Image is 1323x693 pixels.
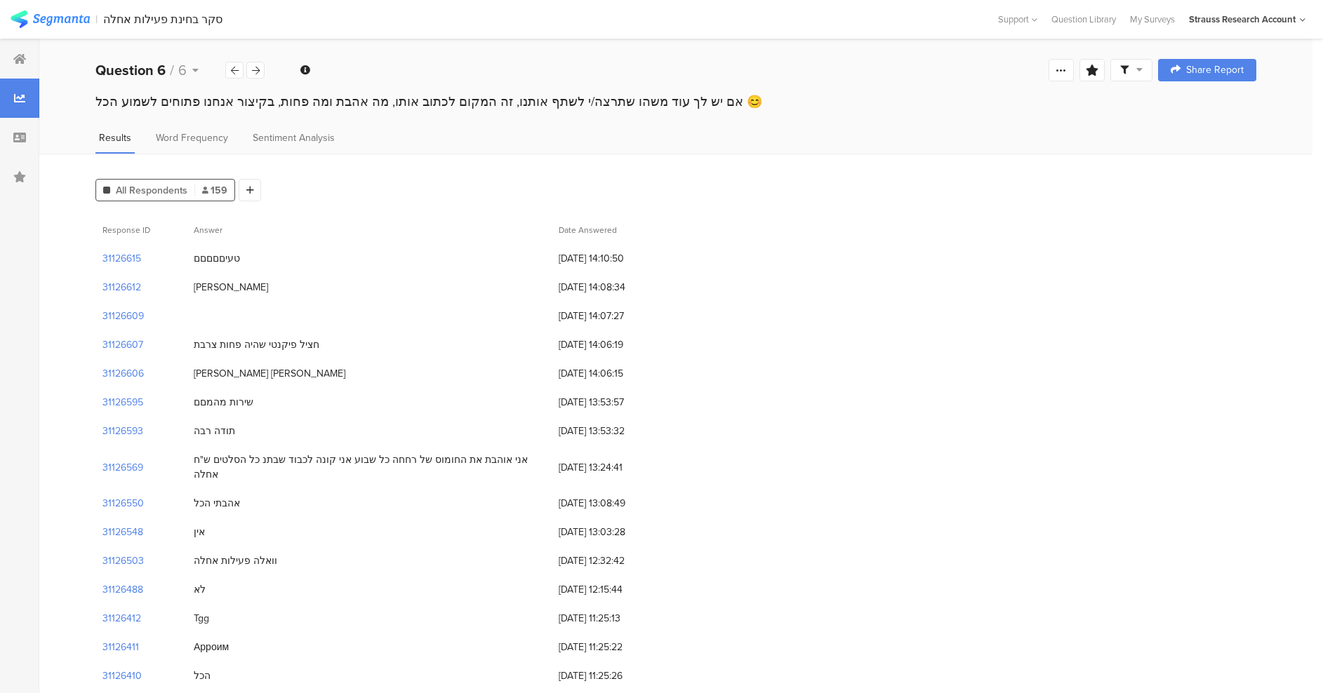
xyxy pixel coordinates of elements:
div: אהבתי הכל [194,496,240,511]
section: 31126548 [102,525,143,539]
section: 31126615 [102,251,141,266]
div: Support [998,8,1037,30]
div: Strauss Research Account [1189,13,1296,26]
span: Answer [194,224,222,236]
span: [DATE] 13:03:28 [559,525,671,539]
span: [DATE] 11:25:22 [559,640,671,654]
section: 31126412 [102,611,141,626]
span: 6 [178,60,187,81]
div: סקר בחינת פעילות אחלה [103,13,222,26]
span: [DATE] 14:08:34 [559,280,671,295]
div: טעיםםםםם [194,251,240,266]
section: 31126609 [102,309,144,323]
section: 31126411 [102,640,139,654]
span: Sentiment Analysis [253,130,335,145]
span: / [170,60,174,81]
span: [DATE] 12:15:44 [559,582,671,597]
span: [DATE] 14:06:19 [559,337,671,352]
section: 31126503 [102,553,144,568]
span: [DATE] 13:08:49 [559,496,671,511]
span: Date Answered [559,224,617,236]
section: 31126488 [102,582,143,597]
section: 31126607 [102,337,143,352]
span: [DATE] 11:25:13 [559,611,671,626]
span: [DATE] 13:53:32 [559,424,671,438]
span: [DATE] 13:24:41 [559,460,671,475]
div: חציל פיקנטי שהיה פחות צרבת [194,337,319,352]
img: segmanta logo [11,11,90,28]
section: 31126606 [102,366,144,381]
section: 31126569 [102,460,143,475]
span: [DATE] 14:06:15 [559,366,671,381]
span: Word Frequency [156,130,228,145]
a: My Surveys [1123,13,1182,26]
a: Question Library [1044,13,1123,26]
span: 159 [202,183,227,198]
span: Response ID [102,224,150,236]
span: Share Report [1186,65,1244,75]
b: Question 6 [95,60,166,81]
section: 31126410 [102,668,142,683]
span: [DATE] 12:32:42 [559,553,671,568]
div: אני אוהבת את החומוס של רחחה כל שבוע אני קונה לכבוד שבתנ כל הסלטים ש"ח אחלה [194,452,545,482]
div: וואלה פעילות אחלה [194,553,277,568]
div: לא [194,582,206,597]
div: [PERSON_NAME] [194,280,268,295]
span: [DATE] 13:53:57 [559,395,671,410]
div: Арроим [194,640,229,654]
div: אם יש לך עוד משהו שתרצה/י לשתף אותנו, זה המקום לכתוב אותו, מה אהבת ומה פחות, בקיצור אנחנו פתוחים ... [95,93,1256,111]
section: 31126593 [102,424,143,438]
div: שירות מהמםם [194,395,253,410]
div: אין [194,525,205,539]
div: הכל [194,668,211,683]
section: 31126595 [102,395,143,410]
span: [DATE] 14:10:50 [559,251,671,266]
div: | [95,11,98,27]
div: Tgg [194,611,209,626]
span: Results [99,130,131,145]
span: [DATE] 11:25:26 [559,668,671,683]
div: [PERSON_NAME] [PERSON_NAME] [194,366,345,381]
div: תודה רבה [194,424,235,438]
section: 31126612 [102,280,141,295]
span: [DATE] 14:07:27 [559,309,671,323]
span: All Respondents [116,183,187,198]
section: 31126550 [102,496,144,511]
